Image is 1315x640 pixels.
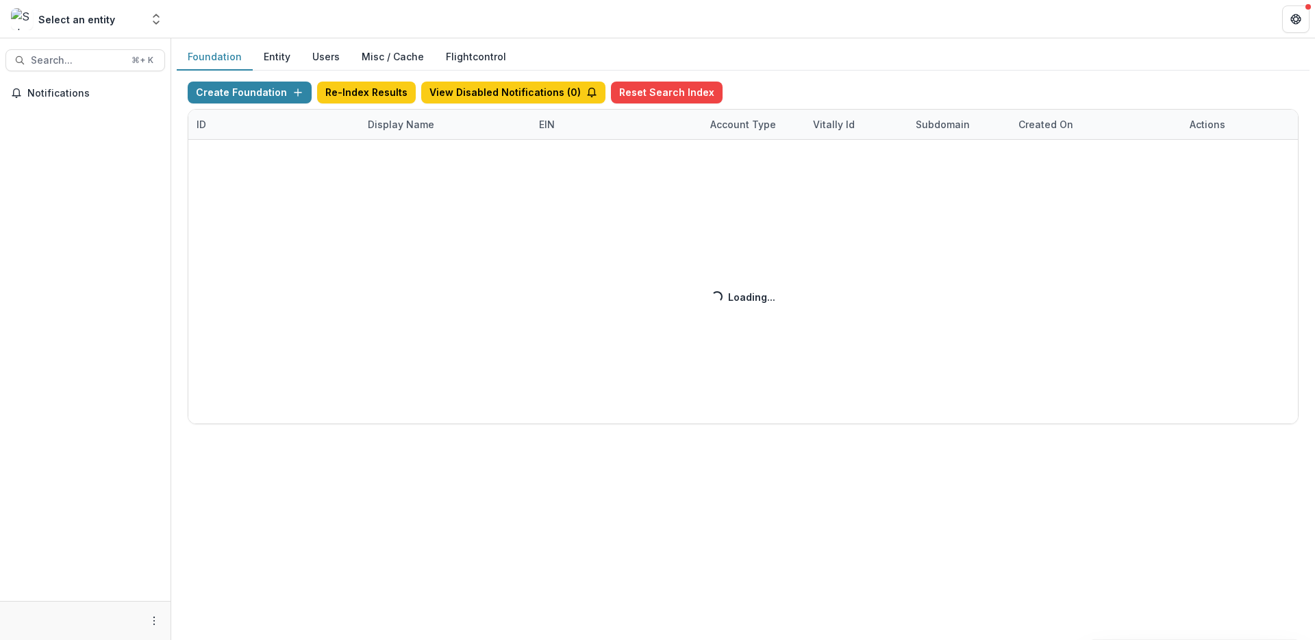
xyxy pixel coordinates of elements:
span: Search... [31,55,123,66]
button: Users [301,44,351,71]
img: Select an entity [11,8,33,30]
button: Foundation [177,44,253,71]
button: Search... [5,49,165,71]
button: Notifications [5,82,165,104]
div: ⌘ + K [129,53,156,68]
button: More [146,613,162,629]
a: Flightcontrol [446,49,506,64]
button: Misc / Cache [351,44,435,71]
div: Select an entity [38,12,115,27]
button: Open entity switcher [147,5,166,33]
button: Entity [253,44,301,71]
span: Notifications [27,88,160,99]
button: Get Help [1282,5,1310,33]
